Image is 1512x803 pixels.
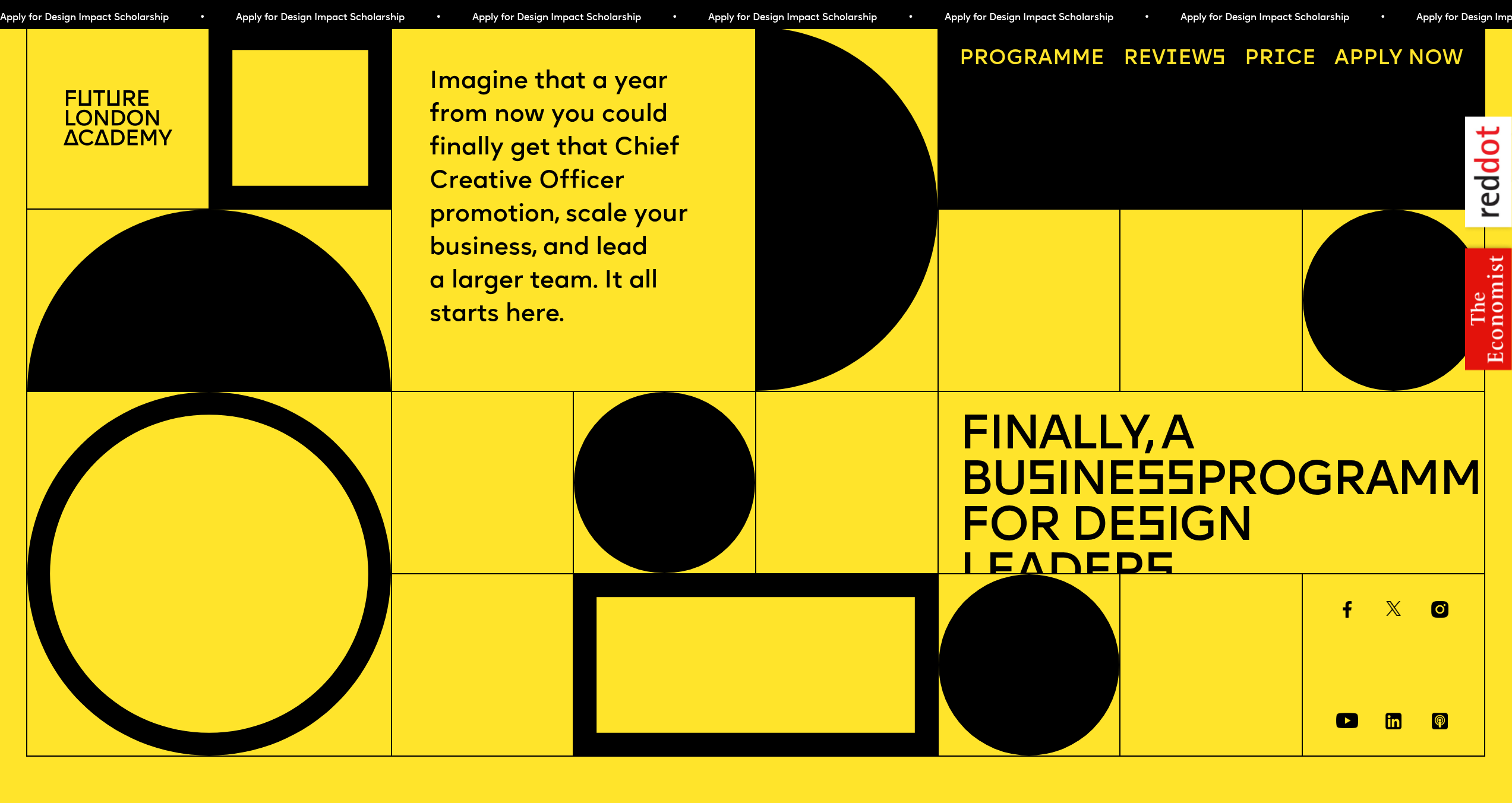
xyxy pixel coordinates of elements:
[200,13,205,23] span: •
[1026,458,1056,506] span: s
[1113,38,1236,80] a: Reviews
[435,13,441,23] span: •
[949,38,1115,80] a: Programme
[1334,49,1349,69] span: A
[908,13,913,23] span: •
[430,65,717,331] p: Imagine that a year from now you could finally get that Chief Creative Officer promotion, scale y...
[672,13,677,23] span: •
[1038,49,1053,69] span: a
[1135,458,1195,506] span: ss
[1136,504,1166,552] span: s
[1380,13,1385,23] span: •
[1324,38,1473,80] a: Apply now
[1234,38,1326,80] a: Price
[1144,13,1150,23] span: •
[1144,550,1174,598] span: s
[959,413,1463,597] h1: Finally, a Bu ine Programme for De ign Leader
